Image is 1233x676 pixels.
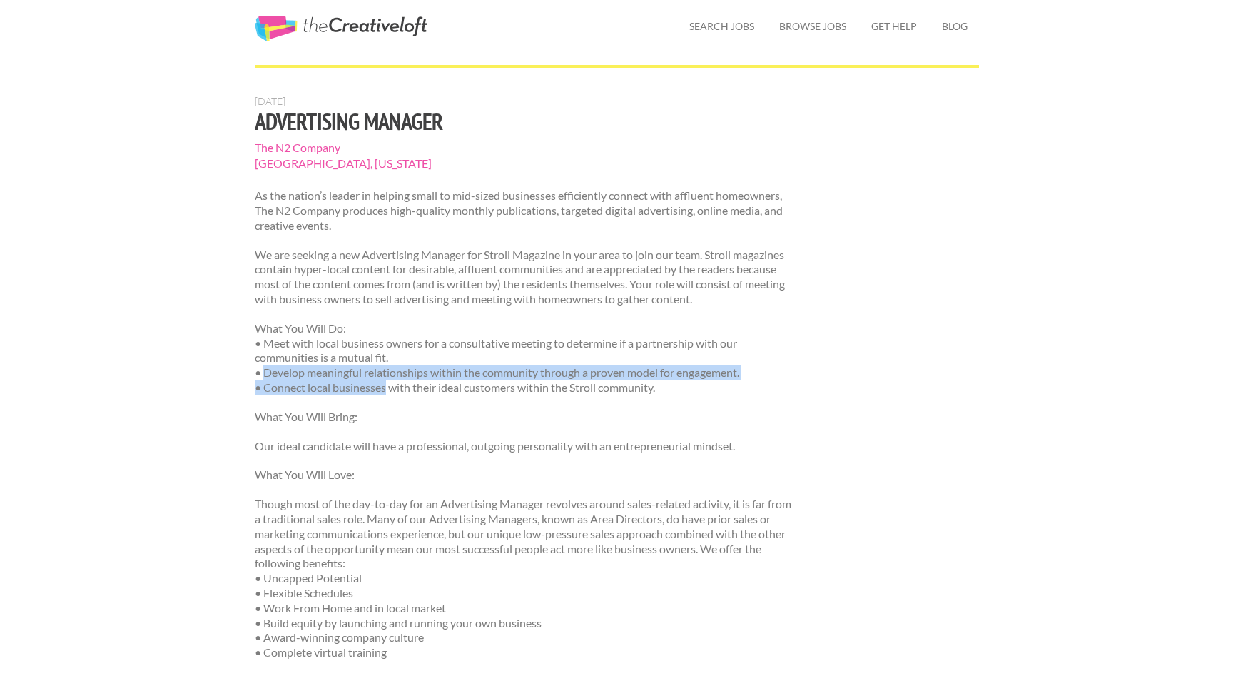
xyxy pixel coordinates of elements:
p: We are seeking a new Advertising Manager for Stroll Magazine in your area to join our team. Strol... [255,248,792,307]
p: What You Will Bring: [255,410,792,425]
a: Get Help [860,10,928,43]
p: Our ideal candidate will have a professional, outgoing personality with an entrepreneurial mindset. [255,439,792,454]
p: As the nation’s leader in helping small to mid-sized businesses efficiently connect with affluent... [255,188,792,233]
p: Though most of the day-to-day for an Advertising Manager revolves around sales-related activity, ... [255,497,792,660]
p: What You Will Do: • Meet with local business owners for a consultative meeting to determine if a ... [255,321,792,395]
span: [GEOGRAPHIC_DATA], [US_STATE] [255,156,792,171]
a: Browse Jobs [768,10,858,43]
a: Search Jobs [678,10,766,43]
h1: Advertising Manager [255,109,792,134]
p: What You Will Love: [255,468,792,483]
span: The N2 Company [255,140,792,156]
a: The Creative Loft [255,16,427,41]
span: [DATE] [255,95,285,107]
a: Blog [930,10,979,43]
